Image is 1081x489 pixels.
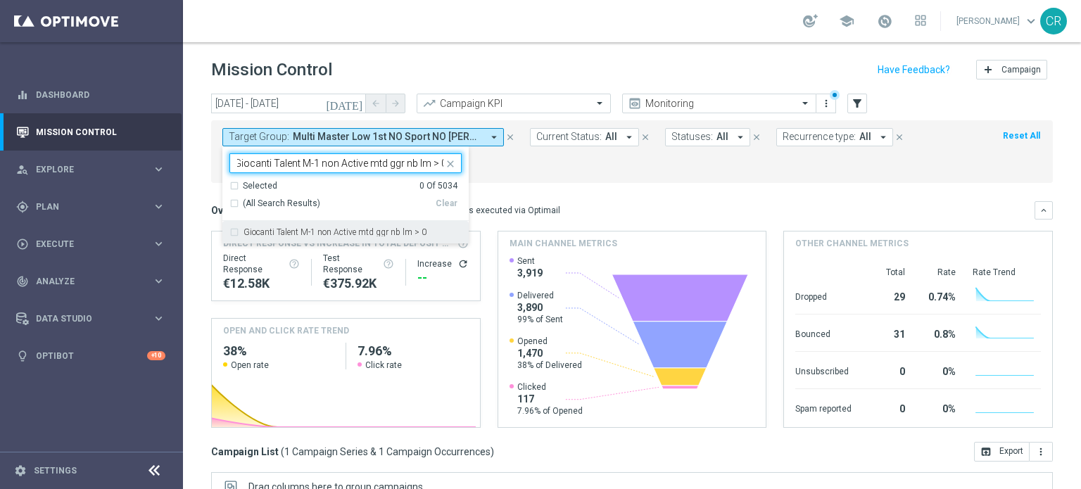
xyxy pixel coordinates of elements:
div: Mission Control [16,113,165,151]
div: Data Studio keyboard_arrow_right [15,313,166,324]
div: 29 [868,284,905,307]
div: 0 Of 5034 [419,180,457,192]
div: +10 [147,351,165,360]
button: close [639,129,652,145]
div: 0 [868,396,905,419]
i: filter_alt [851,97,864,110]
span: Clicked [517,381,583,393]
div: Dropped [795,284,852,307]
span: Explore [36,165,152,174]
span: 1 Campaign Series & 1 Campaign Occurrences [284,445,491,458]
button: more_vert [1030,442,1053,462]
button: close [893,129,906,145]
div: 31 [868,322,905,344]
i: settings [14,464,27,477]
div: Test Response [323,253,394,275]
span: school [839,13,854,29]
div: Rate [922,267,956,278]
span: keyboard_arrow_down [1023,13,1039,29]
span: Open rate [231,360,269,371]
i: add [982,64,994,75]
i: more_vert [1035,446,1047,457]
div: Data Studio [16,312,152,325]
div: Execute [16,238,152,250]
button: lightbulb Optibot +10 [15,350,166,362]
button: [DATE] [324,94,366,115]
div: Increase [417,258,469,269]
i: keyboard_arrow_right [152,312,165,325]
div: Spam reported [795,396,852,419]
div: 0.8% [922,322,956,344]
div: Explore [16,163,152,176]
i: close [505,132,515,142]
span: 99% of Sent [517,314,563,325]
h1: Mission Control [211,60,332,80]
a: Settings [34,466,77,475]
button: close [443,155,455,167]
i: trending_up [422,96,436,110]
div: Unsubscribed [795,359,852,381]
ng-dropdown-panel: Options list [222,180,469,244]
span: Statuses: [671,131,713,143]
i: close [445,158,456,170]
h3: Overview: [211,204,256,217]
span: Analyze [36,277,152,286]
div: -- [417,269,469,286]
span: Plan [36,203,152,211]
span: Data Studio [36,315,152,323]
span: Target Group: [229,131,289,143]
div: person_search Explore keyboard_arrow_right [15,164,166,175]
a: Dashboard [36,76,165,113]
div: Selected [243,180,277,192]
i: arrow_forward [391,99,400,108]
span: 7.96% of Opened [517,405,583,417]
div: 0.74% [922,284,956,307]
div: Dashboard [16,76,165,113]
div: €375,917 [323,275,394,292]
div: Bounced [795,322,852,344]
span: Execute [36,240,152,248]
button: open_in_browser Export [974,442,1030,462]
div: Total [868,267,905,278]
span: Sent [517,255,543,267]
button: Reset All [1001,128,1042,144]
h4: OPEN AND CLICK RATE TREND [223,324,349,337]
div: Optibot [16,337,165,374]
button: filter_alt [847,94,867,113]
span: All [859,131,871,143]
div: Plan [16,201,152,213]
button: Target Group: Multi Master Low 1st NO Sport NO [PERSON_NAME] arrow_drop_down [222,128,504,146]
i: keyboard_arrow_right [152,237,165,250]
button: Mission Control [15,127,166,138]
i: refresh [457,258,469,269]
div: Giocanti Talent M-1 non Active mtd ggr nb lm > 0 [229,221,462,243]
h4: Main channel metrics [510,237,617,250]
i: arrow_back [371,99,381,108]
span: All [716,131,728,143]
span: 1,470 [517,347,582,360]
div: Rate Trend [973,267,1041,278]
button: arrow_forward [386,94,405,113]
i: equalizer [16,89,29,101]
div: There are unsaved changes [830,90,840,100]
span: Click rate [365,360,402,371]
div: play_circle_outline Execute keyboard_arrow_right [15,239,166,250]
span: Multi Master Low 1st NO Sport NO saldo lm [293,131,482,143]
i: arrow_drop_down [488,131,500,144]
i: track_changes [16,275,29,288]
i: close [640,132,650,142]
i: play_circle_outline [16,238,29,250]
span: 117 [517,393,583,405]
i: preview [628,96,642,110]
i: keyboard_arrow_right [152,163,165,176]
i: gps_fixed [16,201,29,213]
h2: 7.96% [358,343,469,360]
button: more_vert [819,95,833,112]
div: €12,579 [223,275,300,292]
i: arrow_drop_down [623,131,636,144]
i: keyboard_arrow_right [152,200,165,213]
div: CR [1040,8,1067,34]
i: person_search [16,163,29,176]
